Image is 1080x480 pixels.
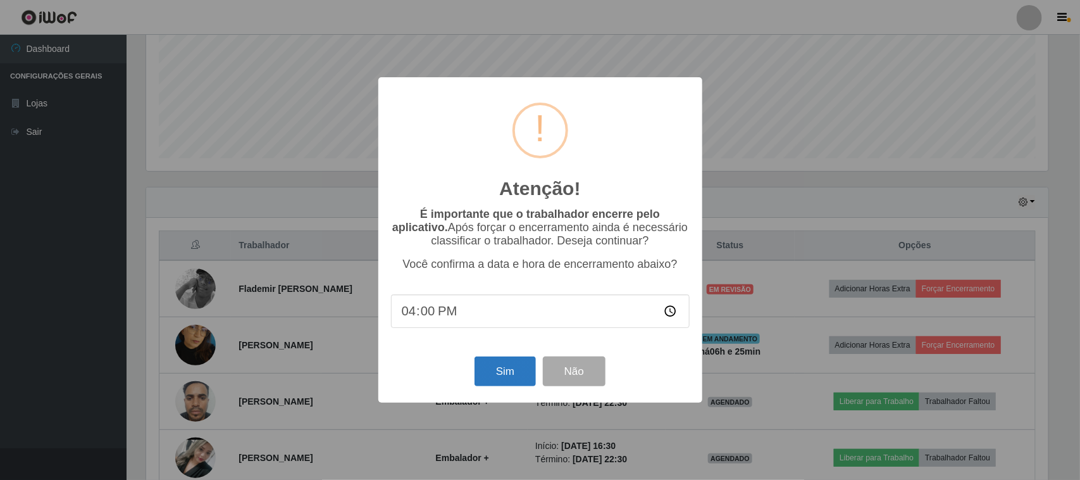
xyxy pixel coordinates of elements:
button: Sim [475,357,536,386]
button: Não [543,357,605,386]
p: Você confirma a data e hora de encerramento abaixo? [391,258,690,271]
p: Após forçar o encerramento ainda é necessário classificar o trabalhador. Deseja continuar? [391,208,690,248]
h2: Atenção! [499,177,580,200]
b: É importante que o trabalhador encerre pelo aplicativo. [392,208,660,234]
